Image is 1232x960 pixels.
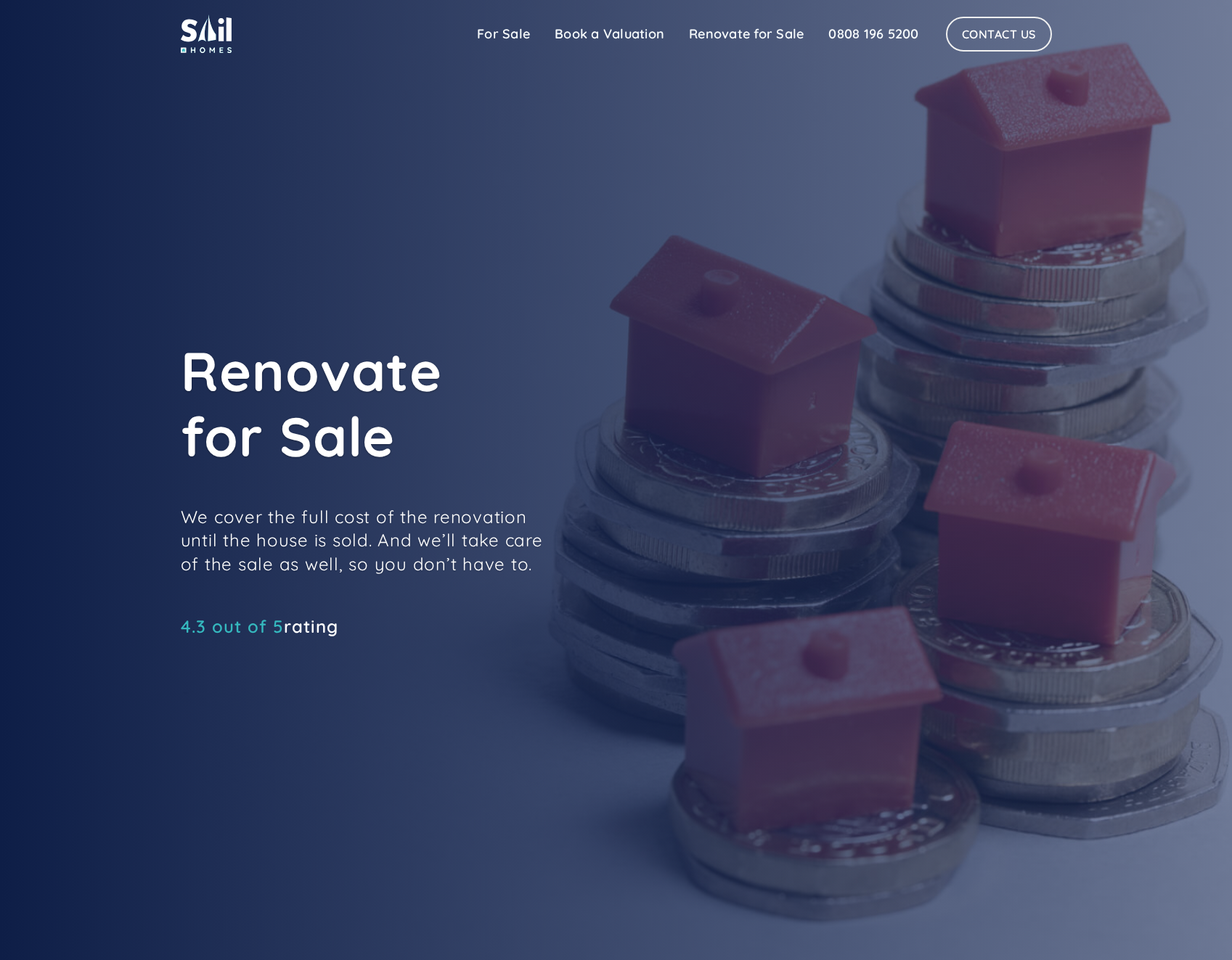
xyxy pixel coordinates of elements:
a: Book a Valuation [542,20,677,49]
a: 4.3 out of 5rating [181,619,338,633]
h1: Renovate for Sale [181,338,834,469]
img: sail home logo [181,15,232,53]
div: rating [181,619,338,633]
a: 0808 196 5200 [816,20,931,49]
a: Contact Us [946,17,1052,52]
a: Renovate for Sale [677,20,816,49]
span: 4.3 out of 5 [181,615,284,637]
iframe: Customer reviews powered by Trustpilot [181,641,399,658]
p: We cover the full cost of the renovation until the house is sold. And we’ll take care of the sale... [181,505,544,575]
a: For Sale [465,20,542,49]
